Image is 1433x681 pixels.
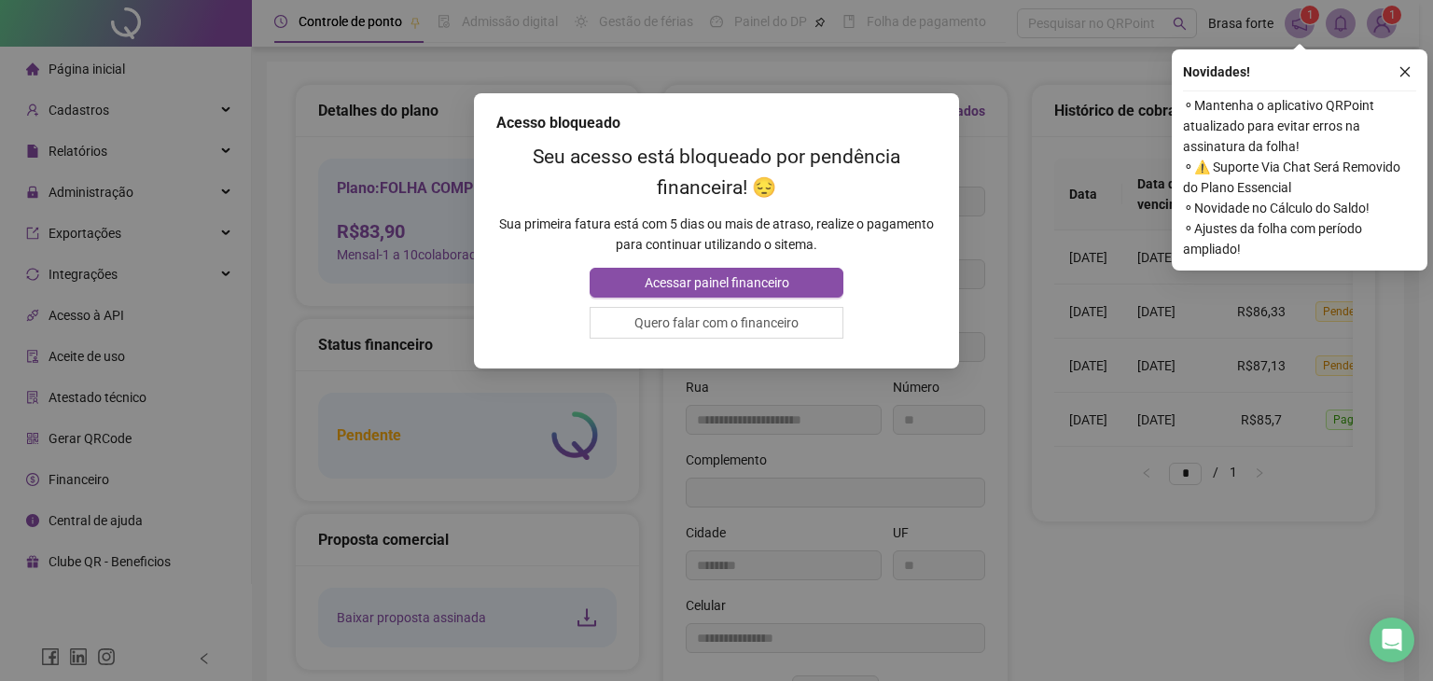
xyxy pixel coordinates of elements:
[496,214,937,255] p: Sua primeira fatura está com 5 dias ou mais de atraso, realize o pagamento para continuar utiliza...
[496,112,937,134] div: Acesso bloqueado
[1183,62,1250,82] span: Novidades !
[496,142,937,203] h2: Seu acesso está bloqueado por pendência financeira! 😔
[1183,218,1416,259] span: ⚬ Ajustes da folha com período ampliado!
[645,272,789,293] span: Acessar painel financeiro
[1183,198,1416,218] span: ⚬ Novidade no Cálculo do Saldo!
[1398,65,1412,78] span: close
[590,268,842,298] button: Acessar painel financeiro
[1183,157,1416,198] span: ⚬ ⚠️ Suporte Via Chat Será Removido do Plano Essencial
[590,307,842,339] button: Quero falar com o financeiro
[1183,95,1416,157] span: ⚬ Mantenha o aplicativo QRPoint atualizado para evitar erros na assinatura da folha!
[1370,618,1414,662] div: Open Intercom Messenger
